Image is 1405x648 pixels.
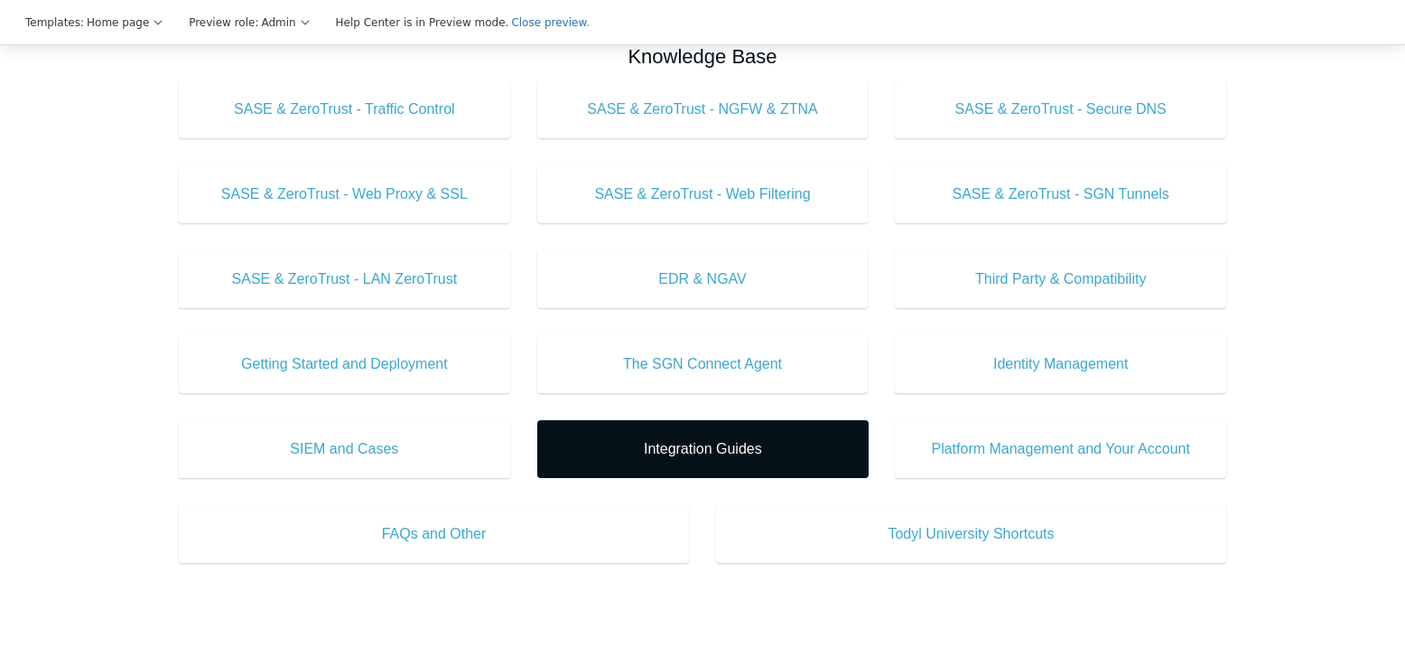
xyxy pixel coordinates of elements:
[336,14,509,31] span: Help Center is in Preview mode.
[25,14,84,31] span: Templates:
[564,353,842,375] span: The SGN Connect Agent
[537,335,869,393] a: The SGN Connect Agent
[895,250,1226,308] a: Third Party & Compatibility
[922,268,1199,290] span: Third Party & Compatibility
[564,438,842,460] span: Integration Guides
[922,438,1199,460] span: Platform Management and Your Account
[895,420,1226,478] a: Platform Management and Your Account
[511,16,590,29] span: Close preview.
[206,268,483,290] span: SASE & ZeroTrust - LAN ZeroTrust
[895,165,1226,223] a: SASE & ZeroTrust - SGN Tunnels
[189,14,258,31] span: Preview role:
[179,165,510,223] a: SASE & ZeroTrust - Web Proxy & SSL
[922,353,1199,375] span: Identity Management
[206,183,483,205] span: SASE & ZeroTrust - Web Proxy & SSL
[537,250,869,308] a: EDR & NGAV
[743,523,1199,545] span: Todyl University Shortcuts
[922,99,1199,120] span: SASE & ZeroTrust - Secure DNS
[206,523,662,545] span: FAQs and Other
[179,80,510,138] a: SASE & ZeroTrust - Traffic Control
[895,335,1226,393] a: Identity Management
[206,99,483,120] span: SASE & ZeroTrust - Traffic Control
[186,14,310,31] div: Admin
[179,335,510,393] a: Getting Started and Deployment
[564,99,842,120] span: SASE & ZeroTrust - NGFW & ZTNA
[23,14,163,31] div: Home page
[537,165,869,223] a: SASE & ZeroTrust - Web Filtering
[922,183,1199,205] span: SASE & ZeroTrust - SGN Tunnels
[537,80,869,138] a: SASE & ZeroTrust - NGFW & ZTNA
[895,80,1226,138] a: SASE & ZeroTrust - Secure DNS
[179,505,689,563] a: FAQs and Other
[206,438,483,460] span: SIEM and Cases
[564,268,842,290] span: EDR & NGAV
[206,353,483,375] span: Getting Started and Deployment
[564,183,842,205] span: SASE & ZeroTrust - Web Filtering
[179,250,510,308] a: SASE & ZeroTrust - LAN ZeroTrust
[716,505,1226,563] a: Todyl University Shortcuts
[179,420,510,478] a: SIEM and Cases
[537,420,869,478] a: Integration Guides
